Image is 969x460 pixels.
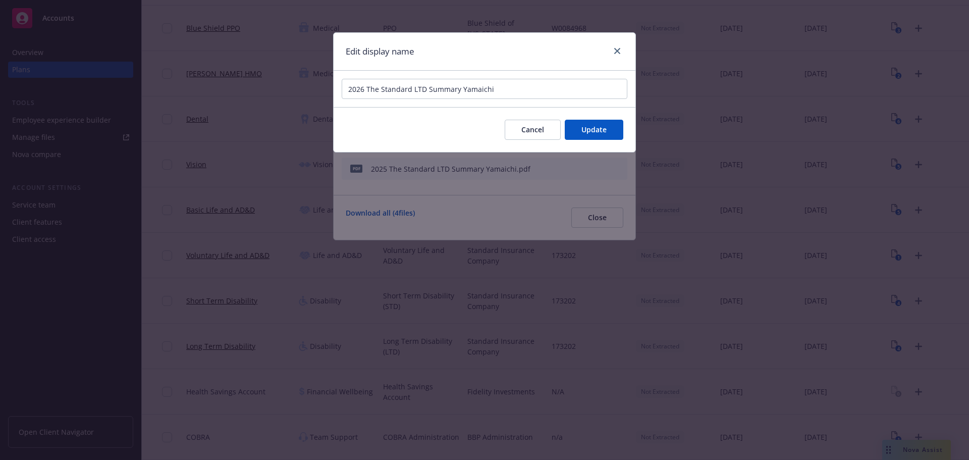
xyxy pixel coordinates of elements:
[565,120,623,140] button: Update
[346,45,414,58] h1: Edit display name
[521,125,544,134] span: Cancel
[581,125,607,134] span: Update
[611,45,623,57] a: close
[505,120,561,140] button: Cancel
